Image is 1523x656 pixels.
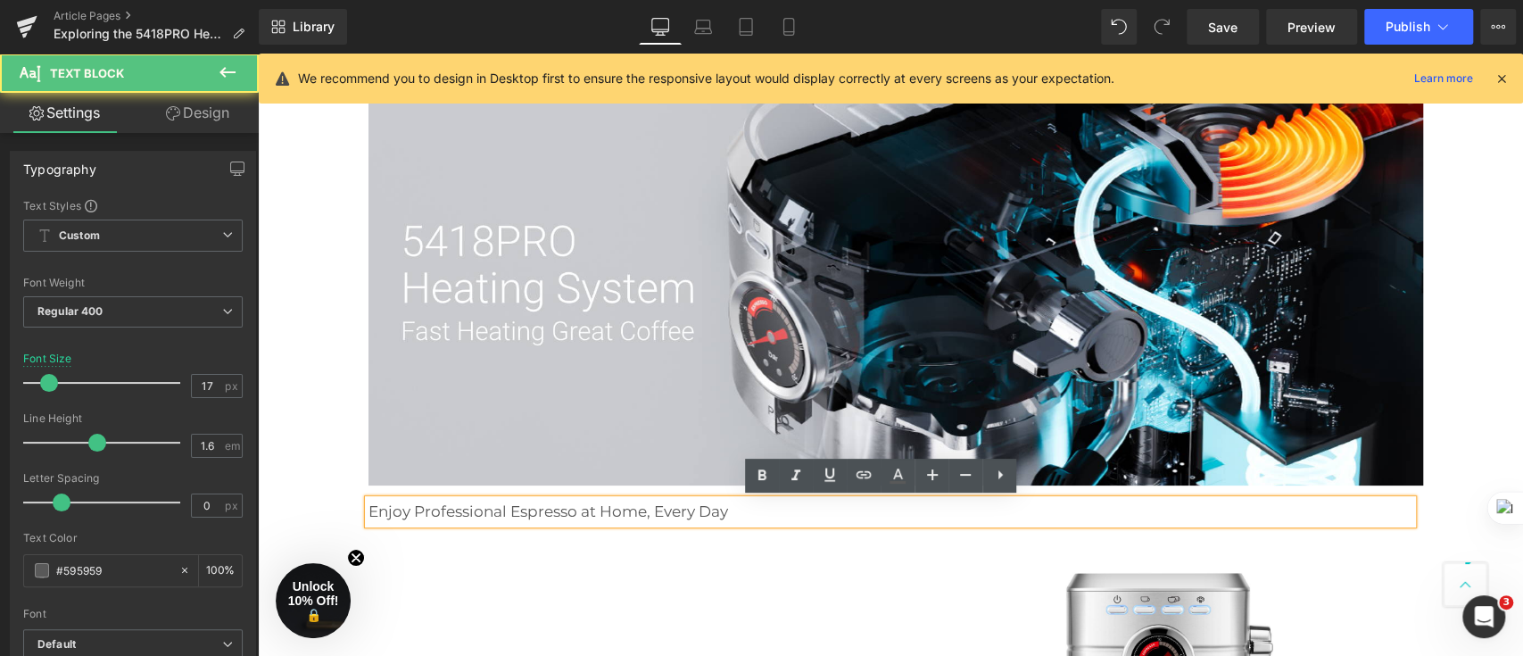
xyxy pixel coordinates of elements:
b: Custom [59,228,100,244]
span: px [225,380,240,392]
button: Undo [1101,9,1137,45]
span: 3 [1499,595,1513,610]
span: Text Block [50,66,124,80]
div: Font [23,608,243,620]
div: Font Size [23,353,72,365]
a: Article Pages [54,9,259,23]
div: Typography [23,152,96,177]
a: Desktop [639,9,682,45]
a: Design [133,93,262,133]
button: Redo [1144,9,1179,45]
span: Preview [1287,18,1336,37]
div: Font Weight [23,277,243,289]
span: Library [293,19,335,35]
span: Exploring the 5418PRO Heating System: Faster Heating, Faster Coffee Enjoyment [54,27,225,41]
a: New Library [259,9,347,45]
div: Text Styles [23,198,243,212]
div: Text Color [23,532,243,544]
div: % [199,555,242,586]
span: em [225,440,240,452]
span: Save [1208,18,1237,37]
a: Preview [1266,9,1357,45]
input: Color [56,561,170,580]
div: Line Height [23,412,243,425]
a: Learn more [1407,68,1480,89]
button: More [1480,9,1516,45]
span: Publish [1386,20,1430,34]
a: Tablet [724,9,767,45]
a: Mobile [767,9,810,45]
b: Regular 400 [37,304,103,318]
p: Enjoy Professional Espresso at Home, Every Day [111,446,1122,470]
p: We recommend you to design in Desktop first to ensure the responsive layout would display correct... [298,69,1114,88]
div: Letter Spacing [23,472,243,485]
span: px [225,500,240,511]
i: Default [37,637,76,652]
a: Laptop [682,9,724,45]
iframe: Intercom live chat [1462,595,1505,638]
button: Publish [1364,9,1473,45]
